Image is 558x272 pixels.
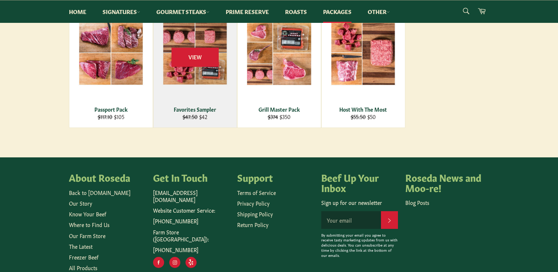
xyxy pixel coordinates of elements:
p: By submitting your email you agree to receive tasty marketing updates from us with delicious deal... [321,233,398,258]
h4: Roseda News and Moo-re! [405,172,482,192]
div: Favorites Sampler [158,106,232,113]
div: Host With The Most [326,106,400,113]
a: Terms of Service [237,189,276,196]
a: Other [360,0,397,23]
img: Grill Master Pack [247,20,312,86]
a: Gourmet Steaks [149,0,217,23]
a: Know Your Beef [69,210,106,217]
h4: Support [237,172,314,182]
h4: Beef Up Your Inbox [321,172,398,192]
a: Home [62,0,94,23]
p: [EMAIL_ADDRESS][DOMAIN_NAME] [153,189,230,203]
a: Prime Reserve [218,0,276,23]
a: Freezer Beef [69,253,98,261]
a: Our Story [69,199,92,207]
a: The Latest [69,243,93,250]
input: Your email [321,211,381,229]
a: Packages [316,0,359,23]
div: $50 [326,113,400,120]
img: Host With The Most [331,20,396,86]
img: Passport Pack [79,20,143,85]
s: $55.50 [351,113,366,120]
div: $350 [242,113,316,120]
h4: About Roseda [69,172,146,182]
a: Return Policy [237,221,268,228]
p: Farm Store ([GEOGRAPHIC_DATA]): [153,229,230,243]
p: Sign up for our newsletter [321,199,398,206]
a: All Products [69,264,97,271]
s: $374 [268,113,278,120]
s: $117.10 [98,113,112,120]
a: Roasts [278,0,314,23]
a: Where to Find Us [69,221,110,228]
p: [PHONE_NUMBER] [153,246,230,253]
p: Website Customer Service: [153,207,230,214]
div: $105 [74,113,148,120]
a: Our Farm Store [69,232,105,239]
span: View [171,48,219,67]
a: Privacy Policy [237,199,270,207]
p: [PHONE_NUMBER] [153,217,230,224]
a: Blog Posts [405,199,429,206]
div: Grill Master Pack [242,106,316,113]
a: Shipping Policy [237,210,273,217]
h4: Get In Touch [153,172,230,182]
a: Signatures [95,0,148,23]
a: Back to [DOMAIN_NAME] [69,189,131,196]
div: Passport Pack [74,106,148,113]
